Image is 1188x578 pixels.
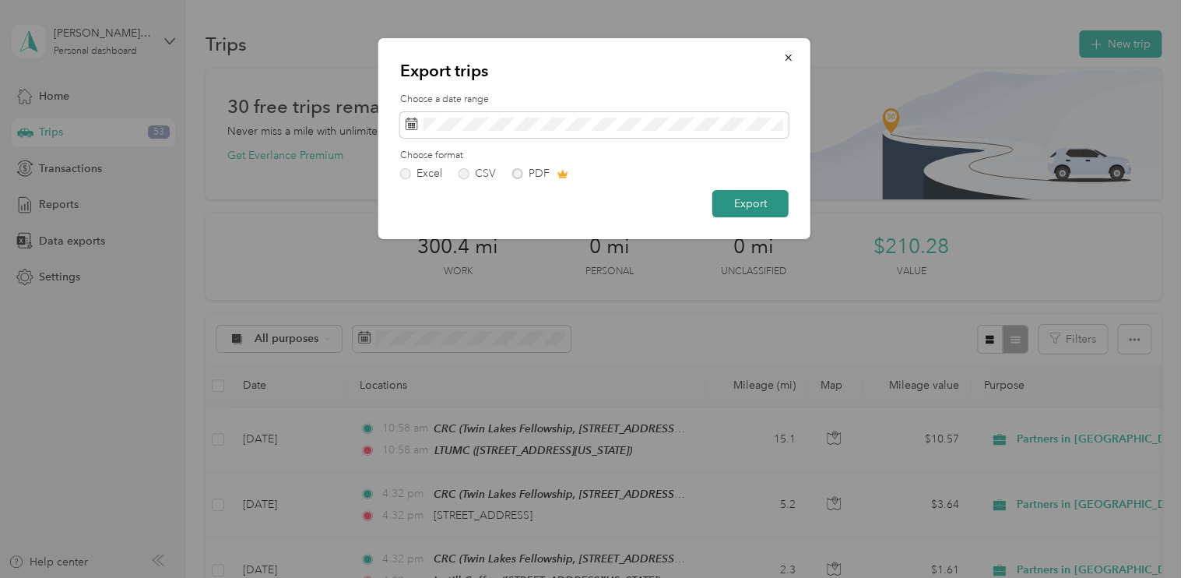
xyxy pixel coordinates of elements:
[712,190,789,217] button: Export
[417,168,442,179] div: Excel
[400,60,789,82] p: Export trips
[1101,491,1188,578] iframe: Everlance-gr Chat Button Frame
[400,149,789,163] label: Choose format
[400,93,789,107] label: Choose a date range
[475,168,496,179] div: CSV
